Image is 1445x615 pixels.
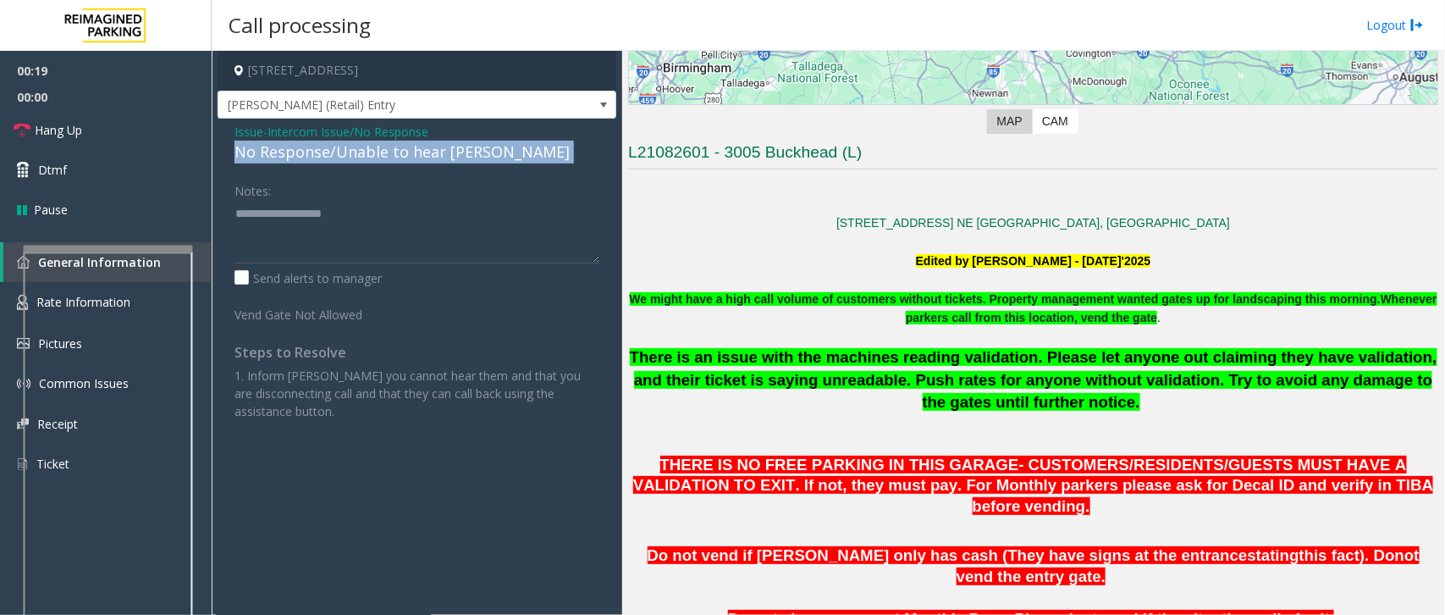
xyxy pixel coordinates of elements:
[17,338,30,349] img: 'icon'
[630,348,1437,411] span: There is an issue with the machines reading validation. Please let anyone out claiming they have ...
[836,216,1230,230] a: [STREET_ADDRESS] NE [GEOGRAPHIC_DATA], [GEOGRAPHIC_DATA]
[218,91,536,119] span: [PERSON_NAME] (Retail) Entry
[633,456,1433,516] span: THERE IS NO FREE PARKING IN THIS GARAGE- CUSTOMERS/RESIDENTS/GUESTS MUST HAVE A VALIDATION TO EXI...
[17,418,29,429] img: 'icon'
[234,123,263,141] span: Issue
[234,269,382,287] label: Send alerts to manager
[987,109,1033,134] label: Map
[220,4,379,46] h3: Call processing
[230,300,386,324] label: Vend Gate Not Allowed
[34,201,68,219] span: Pause
[1248,546,1299,564] span: stating
[38,161,67,179] span: Dtmf
[916,254,1151,268] b: Edited by [PERSON_NAME] - [DATE]'2025
[17,377,30,391] img: 'icon'
[906,292,1437,324] span: .
[17,256,30,269] img: 'icon'
[628,141,1438,169] h3: L21082601 - 3005 Buckhead (L)
[648,546,1248,564] span: Do not vend if [PERSON_NAME] only has cash (They have signs at the entrance
[3,242,212,282] a: General Information
[263,124,428,140] span: -
[957,546,1420,585] span: not vend the entry gate.
[17,295,28,310] img: 'icon'
[234,367,599,420] p: 1. Inform [PERSON_NAME] you cannot hear them and that you are disconnecting call and that they ca...
[1032,109,1078,134] label: CAM
[17,457,28,472] img: 'icon'
[630,292,1381,306] span: We might have a high call volume of customers without tickets. Property management wanted gates u...
[234,141,599,163] div: No Response/Unable to hear [PERSON_NAME]
[218,51,616,91] h4: [STREET_ADDRESS]
[1299,546,1395,564] span: this fact). Do
[906,292,1437,324] b: Whenever parkers call from this location, vend the gate
[1366,16,1424,34] a: Logout
[234,176,271,200] label: Notes:
[234,345,599,361] h4: Steps to Resolve
[35,121,82,139] span: Hang Up
[1410,16,1424,34] img: logout
[267,123,428,141] span: Intercom Issue/No Response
